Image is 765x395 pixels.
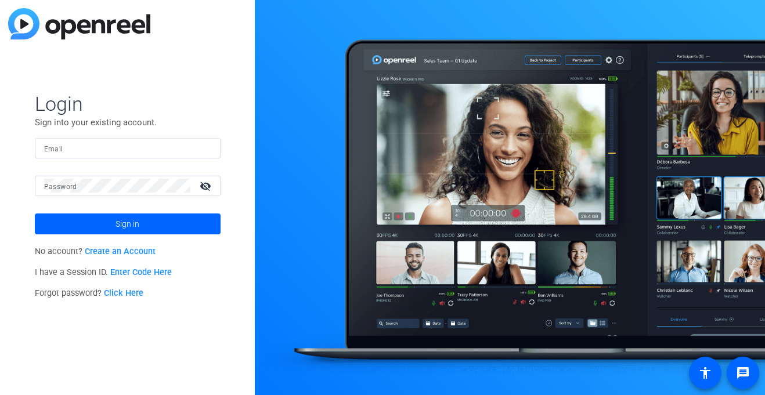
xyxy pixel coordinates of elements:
[736,366,750,380] mat-icon: message
[116,209,139,238] span: Sign in
[35,247,156,256] span: No account?
[193,177,221,194] mat-icon: visibility_off
[35,288,144,298] span: Forgot password?
[110,267,172,277] a: Enter Code Here
[44,183,77,191] mat-label: Password
[104,288,143,298] a: Click Here
[35,267,172,277] span: I have a Session ID.
[698,366,712,380] mat-icon: accessibility
[85,247,156,256] a: Create an Account
[44,141,211,155] input: Enter Email Address
[35,213,221,234] button: Sign in
[8,8,150,39] img: blue-gradient.svg
[35,116,221,129] p: Sign into your existing account.
[44,145,63,153] mat-label: Email
[35,92,221,116] span: Login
